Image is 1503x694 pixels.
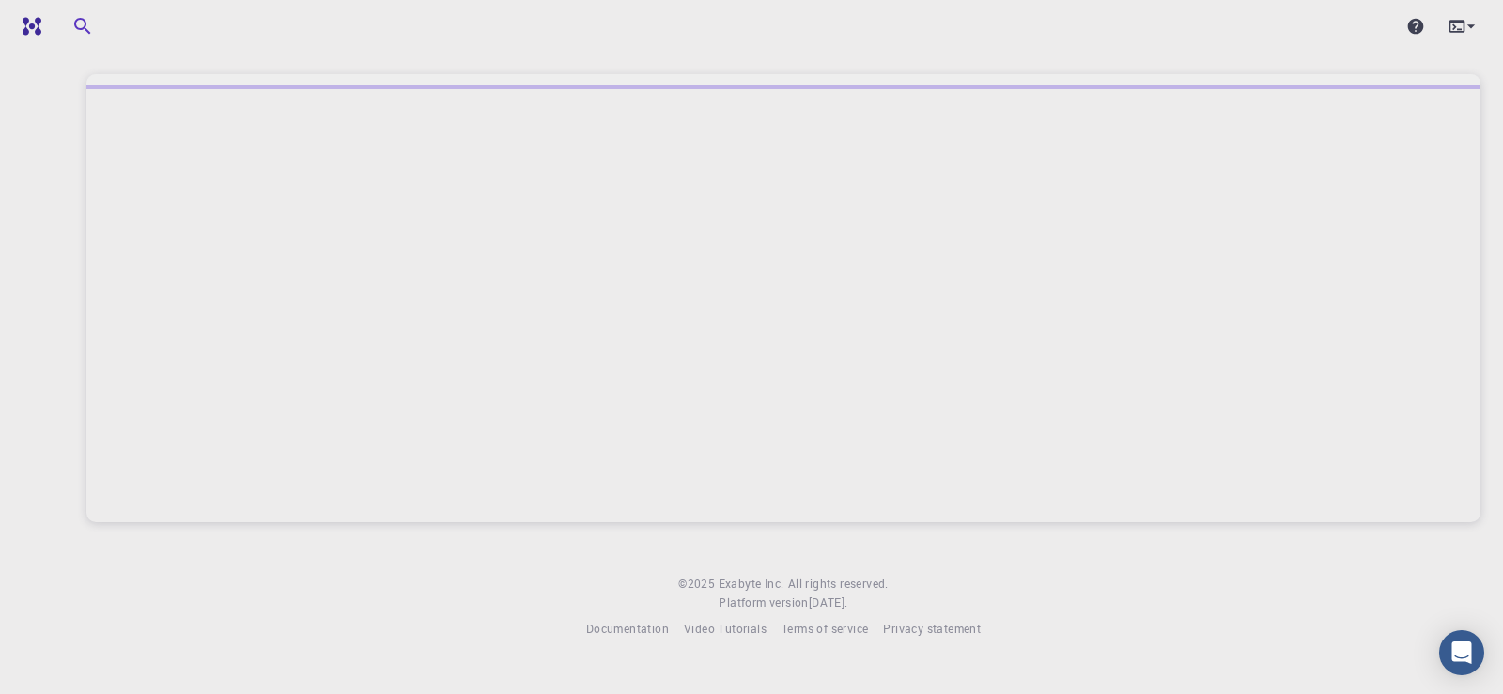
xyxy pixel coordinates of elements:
span: Privacy statement [883,621,981,636]
a: Exabyte Inc. [719,575,784,594]
a: Video Tutorials [684,620,767,639]
span: [DATE] . [809,594,848,609]
div: Open Intercom Messenger [1439,630,1484,675]
span: Documentation [586,621,669,636]
span: Terms of service [782,621,868,636]
span: © 2025 [678,575,718,594]
span: Platform version [719,594,808,612]
a: [DATE]. [809,594,848,612]
span: All rights reserved. [788,575,889,594]
img: logo [15,17,41,36]
span: Exabyte Inc. [719,576,784,591]
span: Video Tutorials [684,621,767,636]
a: Privacy statement [883,620,981,639]
a: Terms of service [782,620,868,639]
a: Documentation [586,620,669,639]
